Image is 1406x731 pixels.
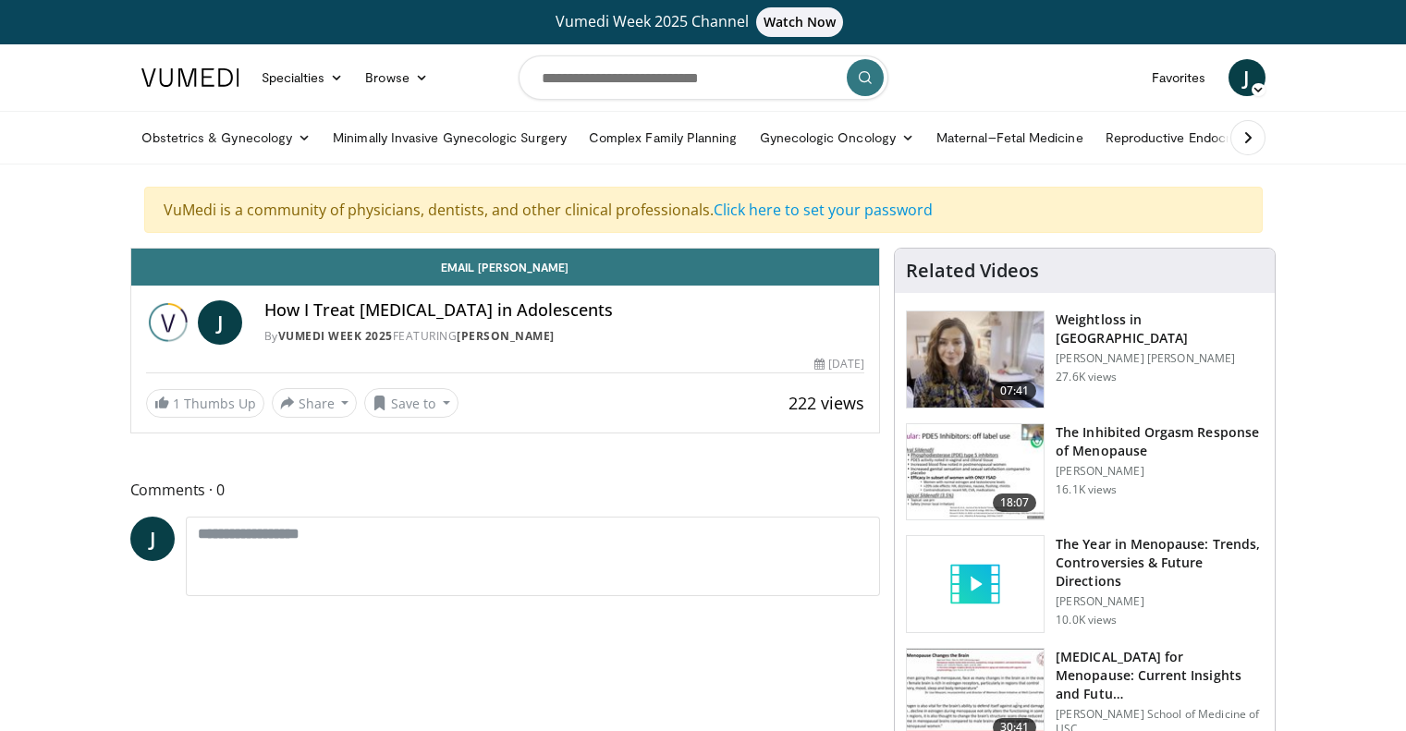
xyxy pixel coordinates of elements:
[322,119,578,156] a: Minimally Invasive Gynecologic Surgery
[714,200,933,220] a: Click here to set your password
[144,7,1263,37] a: Vumedi Week 2025 ChannelWatch Now
[173,395,180,412] span: 1
[1056,370,1117,384] p: 27.6K views
[756,7,844,37] span: Watch Now
[906,535,1264,633] a: The Year in Menopause: Trends, Controversies & Future Directions [PERSON_NAME] 10.0K views
[264,300,865,321] h4: How I Treat [MEDICAL_DATA] in Adolescents
[457,328,555,344] a: [PERSON_NAME]
[264,328,865,345] div: By FEATURING
[1094,119,1404,156] a: Reproductive Endocrinology & [MEDICAL_DATA]
[814,356,864,372] div: [DATE]
[1056,648,1264,703] h3: [MEDICAL_DATA] for Menopause: Current Insights and Futu…
[131,249,880,286] a: Email [PERSON_NAME]
[278,328,393,344] a: Vumedi Week 2025
[907,311,1044,408] img: 9983fed1-7565-45be-8934-aef1103ce6e2.150x105_q85_crop-smart_upscale.jpg
[1056,464,1264,479] p: [PERSON_NAME]
[993,382,1037,400] span: 07:41
[1056,613,1117,627] p: 10.0K views
[364,388,458,418] button: Save to
[146,389,264,418] a: 1 Thumbs Up
[906,423,1264,521] a: 18:07 The Inhibited Orgasm Response of Menopause [PERSON_NAME] 16.1K views
[146,300,190,345] img: Vumedi Week 2025
[130,478,881,502] span: Comments 0
[354,59,439,96] a: Browse
[1056,482,1117,497] p: 16.1K views
[1141,59,1217,96] a: Favorites
[906,260,1039,282] h4: Related Videos
[906,311,1264,408] a: 07:41 Weightloss in [GEOGRAPHIC_DATA] [PERSON_NAME] [PERSON_NAME] 27.6K views
[144,187,1263,233] div: VuMedi is a community of physicians, dentists, and other clinical professionals.
[1056,594,1264,609] p: [PERSON_NAME]
[1056,423,1264,460] h3: The Inhibited Orgasm Response of Menopause
[251,59,355,96] a: Specialties
[519,55,888,100] input: Search topics, interventions
[1056,535,1264,591] h3: The Year in Menopause: Trends, Controversies & Future Directions
[907,536,1044,632] img: video_placeholder_short.svg
[1056,351,1264,366] p: [PERSON_NAME] [PERSON_NAME]
[749,119,925,156] a: Gynecologic Oncology
[130,119,323,156] a: Obstetrics & Gynecology
[141,68,239,87] img: VuMedi Logo
[993,493,1037,512] span: 18:07
[1229,59,1265,96] a: J
[130,517,175,561] a: J
[789,392,864,414] span: 222 views
[907,424,1044,520] img: 283c0f17-5e2d-42ba-a87c-168d447cdba4.150x105_q85_crop-smart_upscale.jpg
[1056,311,1264,347] h3: Weightloss in [GEOGRAPHIC_DATA]
[198,300,242,345] a: J
[578,119,749,156] a: Complex Family Planning
[272,388,358,418] button: Share
[925,119,1094,156] a: Maternal–Fetal Medicine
